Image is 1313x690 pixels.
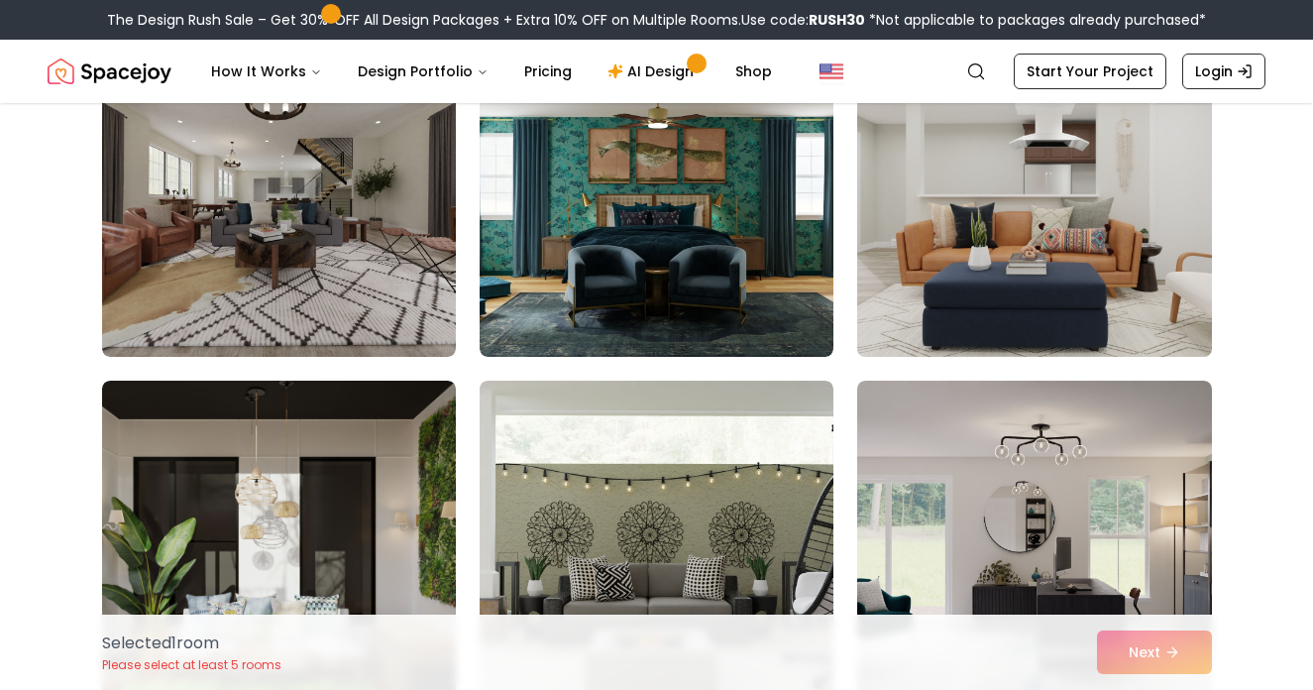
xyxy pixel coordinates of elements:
b: RUSH30 [809,10,865,30]
a: Start Your Project [1014,54,1166,89]
span: *Not applicable to packages already purchased* [865,10,1206,30]
img: Room room-22 [102,40,456,357]
img: Room room-24 [848,32,1220,365]
img: United States [820,59,843,83]
a: Shop [719,52,788,91]
p: Selected 1 room [102,632,281,655]
img: Room room-23 [480,40,833,357]
span: Use code: [741,10,865,30]
a: Pricing [508,52,588,91]
button: How It Works [195,52,338,91]
a: AI Design [592,52,715,91]
a: Spacejoy [48,52,171,91]
img: Spacejoy Logo [48,52,171,91]
button: Design Portfolio [342,52,504,91]
nav: Main [195,52,788,91]
a: Login [1182,54,1265,89]
p: Please select at least 5 rooms [102,657,281,673]
div: The Design Rush Sale – Get 30% OFF All Design Packages + Extra 10% OFF on Multiple Rooms. [107,10,1206,30]
nav: Global [48,40,1265,103]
